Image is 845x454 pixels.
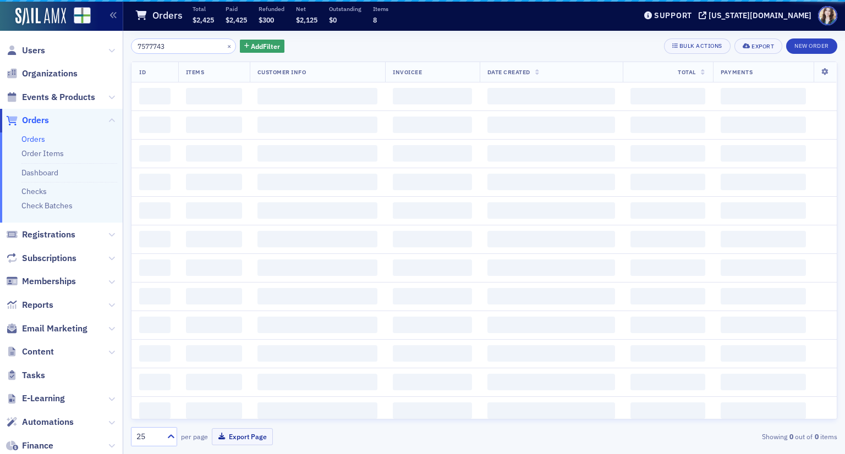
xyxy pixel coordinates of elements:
span: ‌ [630,259,705,276]
a: Dashboard [21,168,58,178]
a: Tasks [6,369,45,381]
img: SailAMX [74,7,91,24]
span: ‌ [257,374,378,390]
span: Add Filter [251,41,280,51]
div: [US_STATE][DOMAIN_NAME] [709,10,811,20]
a: Orders [6,114,49,126]
span: ‌ [186,202,242,219]
span: ‌ [139,117,171,133]
span: ‌ [393,402,471,419]
span: ‌ [257,345,378,362]
span: ‌ [393,317,471,333]
span: ‌ [186,259,242,276]
span: ‌ [139,88,171,104]
span: ‌ [186,288,242,304]
button: New Order [786,38,837,54]
span: ‌ [487,145,615,162]
span: $2,425 [226,15,247,24]
span: ‌ [487,288,615,304]
span: ‌ [257,202,378,219]
span: ‌ [186,402,242,419]
a: Orders [21,134,45,144]
span: ‌ [487,374,615,390]
span: $2,425 [193,15,214,24]
a: Registrations [6,229,75,241]
span: ‌ [487,88,615,104]
span: Finance [22,440,53,452]
p: Items [373,5,388,13]
a: Content [6,346,54,358]
p: Total [193,5,214,13]
a: Order Items [21,148,64,158]
a: New Order [786,40,837,50]
span: ‌ [630,345,705,362]
span: Memberships [22,275,76,287]
span: ‌ [393,117,471,133]
span: ‌ [487,259,615,276]
span: ‌ [257,231,378,247]
span: Registrations [22,229,75,241]
span: $0 [329,15,337,24]
span: ‌ [630,374,705,390]
span: ‌ [630,402,705,419]
span: Date Created [487,68,530,76]
p: Outstanding [329,5,361,13]
span: Payments [721,68,753,76]
span: $300 [259,15,274,24]
strong: 0 [813,431,820,441]
div: 25 [136,431,161,442]
span: Reports [22,299,53,311]
span: ‌ [139,374,171,390]
span: Tasks [22,369,45,381]
span: ‌ [721,345,806,362]
span: ‌ [393,202,471,219]
span: Orders [22,114,49,126]
span: ‌ [257,117,378,133]
span: ‌ [487,117,615,133]
span: ‌ [721,317,806,333]
span: ‌ [257,174,378,190]
span: Content [22,346,54,358]
button: [US_STATE][DOMAIN_NAME] [699,12,815,19]
span: ‌ [487,402,615,419]
span: ‌ [630,88,705,104]
div: Export [751,43,774,49]
span: ‌ [487,202,615,219]
span: ‌ [630,145,705,162]
span: ‌ [630,174,705,190]
span: ‌ [487,174,615,190]
span: Items [186,68,205,76]
span: ‌ [721,374,806,390]
p: Paid [226,5,247,13]
span: ‌ [186,317,242,333]
span: Invoicee [393,68,422,76]
span: ‌ [139,345,171,362]
a: Users [6,45,45,57]
p: Refunded [259,5,284,13]
input: Search… [131,38,236,54]
span: ‌ [186,88,242,104]
span: ‌ [630,317,705,333]
span: ‌ [393,231,471,247]
span: Events & Products [22,91,95,103]
span: ‌ [139,231,171,247]
span: E-Learning [22,392,65,405]
span: ‌ [393,288,471,304]
span: ‌ [721,259,806,276]
div: Showing out of items [610,431,837,441]
span: Total [678,68,696,76]
a: View Homepage [66,7,91,26]
span: Subscriptions [22,252,76,264]
span: ‌ [186,374,242,390]
span: ‌ [721,202,806,219]
span: ‌ [257,145,378,162]
h1: Orders [152,9,183,22]
span: Customer Info [257,68,306,76]
span: Automations [22,416,74,428]
a: Organizations [6,68,78,80]
span: Email Marketing [22,323,87,335]
span: ‌ [721,117,806,133]
a: Email Marketing [6,323,87,335]
img: SailAMX [15,8,66,25]
strong: 0 [787,431,795,441]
